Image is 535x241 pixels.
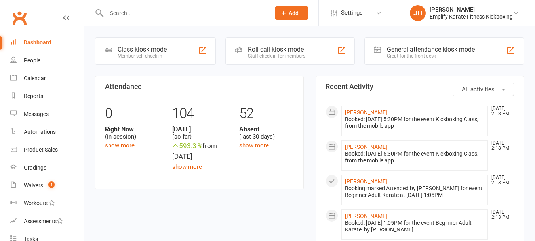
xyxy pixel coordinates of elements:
[24,39,51,46] div: Dashboard
[239,142,269,149] a: show more
[10,123,84,141] a: Automations
[487,175,514,185] time: [DATE] 2:13 PM
[453,83,514,96] button: All activities
[24,182,43,189] div: Waivers
[105,83,294,91] h3: Attendance
[24,57,40,64] div: People
[248,46,305,53] div: Roll call kiosk mode
[24,164,46,171] div: Gradings
[10,69,84,87] a: Calendar
[345,144,387,150] a: [PERSON_NAME]
[24,75,46,81] div: Calendar
[10,159,84,177] a: Gradings
[172,102,227,125] div: 104
[118,53,167,59] div: Member self check-in
[10,212,84,230] a: Assessments
[172,142,202,150] span: 593.3 %
[172,125,227,141] div: (so far)
[118,46,167,53] div: Class kiosk mode
[462,86,495,93] span: All activities
[24,93,43,99] div: Reports
[345,185,485,199] div: Booking marked Attended by [PERSON_NAME] for event Beginner Adult Karate at [DATE] 1:05PM
[430,13,513,20] div: Emplify Karate Fitness Kickboxing
[10,177,84,195] a: Waivers 4
[24,218,63,224] div: Assessments
[239,125,294,141] div: (last 30 days)
[10,105,84,123] a: Messages
[10,87,84,105] a: Reports
[10,195,84,212] a: Workouts
[10,52,84,69] a: People
[345,150,485,164] div: Booked: [DATE] 5:30PM for the event Kickboxing Class, from the mobile app
[345,109,387,116] a: [PERSON_NAME]
[239,102,294,125] div: 52
[487,210,514,220] time: [DATE] 2:13 PM
[172,163,202,170] a: show more
[10,8,29,28] a: Clubworx
[172,125,227,133] strong: [DATE]
[104,8,265,19] input: Search...
[172,141,227,162] div: from [DATE]
[24,129,56,135] div: Automations
[24,111,49,117] div: Messages
[24,147,58,153] div: Product Sales
[345,213,387,219] a: [PERSON_NAME]
[326,83,514,91] h3: Recent Activity
[387,46,475,53] div: General attendance kiosk mode
[105,125,160,141] div: (in session)
[48,181,55,188] span: 4
[487,141,514,151] time: [DATE] 2:18 PM
[105,102,160,125] div: 0
[430,6,513,13] div: [PERSON_NAME]
[105,125,160,133] strong: Right Now
[289,10,299,16] span: Add
[410,5,426,21] div: JH
[24,200,48,206] div: Workouts
[105,142,135,149] a: show more
[248,53,305,59] div: Staff check-in for members
[275,6,308,20] button: Add
[10,141,84,159] a: Product Sales
[387,53,475,59] div: Great for the front desk
[345,178,387,185] a: [PERSON_NAME]
[487,106,514,116] time: [DATE] 2:18 PM
[10,34,84,52] a: Dashboard
[341,4,363,22] span: Settings
[239,125,294,133] strong: Absent
[345,116,485,129] div: Booked: [DATE] 5:30PM for the event Kickboxing Class, from the mobile app
[345,220,485,233] div: Booked: [DATE] 1:05PM for the event Beginner Adult Karate, by [PERSON_NAME]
